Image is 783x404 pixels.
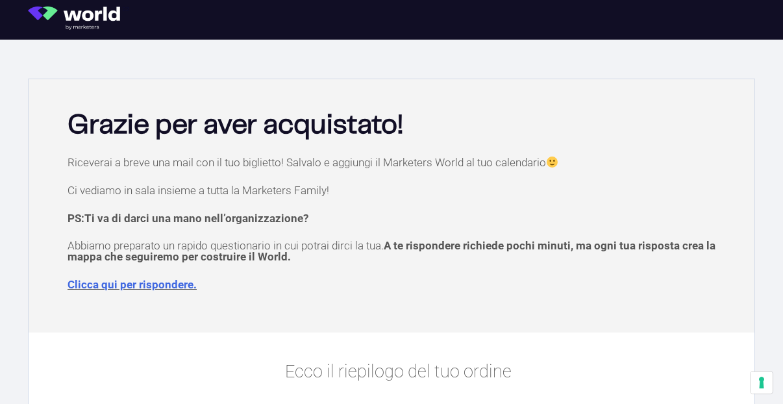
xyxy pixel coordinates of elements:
p: Ecco il riepilogo del tuo ordine [73,359,723,385]
img: 🙂 [547,157,558,168]
p: Abbiamo preparato un rapido questionario in cui potrai dirci la tua. [68,240,728,262]
b: Grazie per aver acquistato! [68,112,403,138]
p: Riceverai a breve una mail con il tuo biglietto! Salvalo e aggiungi il Marketers World al tuo cal... [68,157,728,168]
a: Clicca qui per rispondere. [68,278,197,291]
span: A te rispondere richiede pochi minuti, ma ogni tua risposta crea la mappa che seguiremo per costr... [68,239,715,263]
strong: PS: [68,212,308,225]
span: Ti va di darci una mano nell’organizzazione? [84,212,308,225]
button: Le tue preferenze relative al consenso per le tecnologie di tracciamento [751,372,773,394]
p: Ci vediamo in sala insieme a tutta la Marketers Family! [68,185,728,196]
iframe: Customerly Messenger Launcher [10,353,49,392]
